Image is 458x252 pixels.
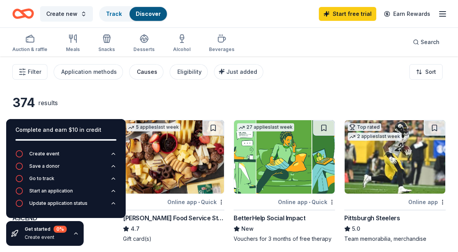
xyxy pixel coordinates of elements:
span: 5.0 [352,224,360,233]
div: BetterHelp Social Impact [234,213,305,223]
span: Sort [425,67,436,77]
div: Application methods [61,67,117,77]
a: Image for Pittsburgh SteelersTop rated2 applieslast weekOnline appPittsburgh Steelers5.0Team memo... [344,120,446,243]
button: Go to track [15,175,116,187]
div: Alcohol [173,46,190,53]
div: 27 applies last week [237,123,294,131]
div: Get started [25,226,67,233]
img: Image for BetterHelp Social Impact [234,120,335,194]
div: Pittsburgh Steelers [344,213,400,223]
button: Desserts [133,31,155,56]
a: Earn Rewards [379,7,435,21]
img: Image for Pittsburgh Steelers [345,120,445,194]
button: Causes [129,64,163,80]
span: Create new [46,9,77,19]
span: • [309,199,310,205]
div: Online app Quick [167,197,224,207]
div: Update application status [29,200,88,206]
div: Create event [29,151,59,157]
div: Desserts [133,46,155,53]
div: Top rated [348,123,381,131]
button: Snacks [98,31,115,56]
div: Go to track [29,175,54,182]
a: Image for Gordon Food Service Store5 applieslast weekOnline app•Quick[PERSON_NAME] Food Service S... [123,120,224,243]
div: results [38,98,58,107]
div: [PERSON_NAME] Food Service Store [123,213,224,223]
div: Team memorabilia, merchandise [344,235,446,243]
div: Causes [137,67,157,77]
div: Auction & raffle [12,46,47,53]
span: Search [421,37,439,47]
button: Filter [12,64,47,80]
button: Meals [66,31,80,56]
div: Beverages [209,46,234,53]
div: 0 % [54,226,67,233]
div: Create event [25,234,67,240]
div: Gift card(s) [123,235,224,243]
div: Start an application [29,188,73,194]
button: TrackDiscover [99,6,168,22]
button: Create new [40,6,93,22]
button: Save a donor [15,162,116,175]
span: New [241,224,254,233]
button: Alcohol [173,31,190,56]
div: 2 applies last week [348,133,402,141]
a: Start free trial [319,7,376,21]
button: Beverages [209,31,234,56]
span: Just added [226,68,257,75]
div: 374 [12,95,35,111]
button: Eligibility [170,64,208,80]
img: Image for Gordon Food Service Store [123,120,224,194]
button: Auction & raffle [12,31,47,56]
div: Vouchers for 3 months of free therapy [234,235,335,243]
button: Sort [409,64,443,80]
div: Meals [66,46,80,53]
div: Complete and earn $10 in credit [15,125,116,135]
button: Start an application [15,187,116,199]
button: Update application status [15,199,116,212]
button: Just added [214,64,263,80]
a: Track [106,10,122,17]
button: Create event [15,150,116,162]
div: Save a donor [29,163,60,169]
button: Application methods [54,64,123,80]
div: Eligibility [177,67,202,77]
button: Search [407,34,446,50]
span: • [198,199,200,205]
span: Filter [28,67,41,77]
a: Image for BetterHelp Social Impact27 applieslast weekOnline app•QuickBetterHelp Social ImpactNewV... [234,120,335,243]
a: Home [12,5,34,23]
a: Discover [136,10,161,17]
div: Snacks [98,46,115,53]
div: 5 applies last week [126,123,180,131]
div: Online app [408,197,446,207]
div: Online app Quick [278,197,335,207]
span: 4.7 [131,224,140,233]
